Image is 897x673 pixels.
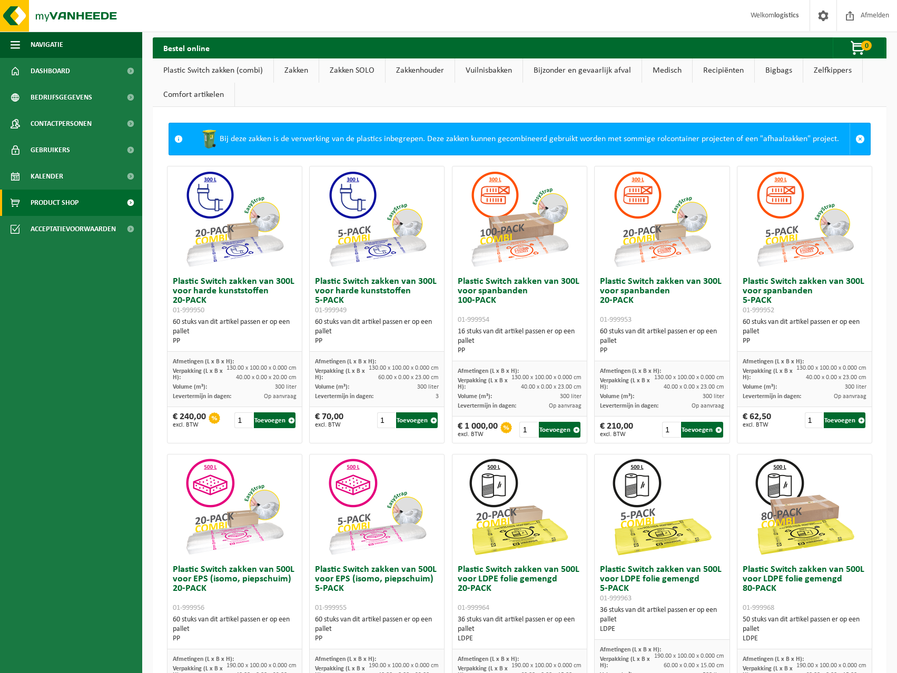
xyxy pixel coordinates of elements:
[743,615,866,644] div: 50 stuks van dit artikel passen er op een pallet
[743,384,777,390] span: Volume (m³):
[324,454,430,560] img: 01-999955
[600,378,650,390] span: Verpakking (L x B x H):
[234,412,252,428] input: 1
[315,384,349,390] span: Volume (m³):
[693,58,754,83] a: Recipiënten
[662,422,680,438] input: 1
[743,393,801,400] span: Levertermijn in dagen:
[743,565,866,612] h3: Plastic Switch zakken van 500L voor LDPE folie gemengd 80-PACK
[539,422,580,438] button: Toevoegen
[824,412,865,428] button: Toevoegen
[173,359,234,365] span: Afmetingen (L x B x H):
[153,58,273,83] a: Plastic Switch zakken (combi)
[850,123,870,155] a: Sluit melding
[600,346,724,355] div: PP
[315,368,365,381] span: Verpakking (L x B x H):
[458,316,489,324] span: 01-999954
[861,41,872,51] span: 0
[743,306,774,314] span: 01-999952
[642,58,692,83] a: Medisch
[324,166,430,272] img: 01-999949
[600,565,724,603] h3: Plastic Switch zakken van 500L voor LDPE folie gemengd 5-PACK
[274,58,319,83] a: Zakken
[743,422,771,428] span: excl. BTW
[600,606,724,634] div: 36 stuks van dit artikel passen er op een pallet
[188,123,850,155] div: Bij deze zakken is de verwerking van de plastics inbegrepen. Deze zakken kunnen gecombineerd gebr...
[455,58,523,83] a: Vuilnisbakken
[703,393,724,400] span: 300 liter
[436,393,439,400] span: 3
[458,604,489,612] span: 01-999964
[743,277,866,315] h3: Plastic Switch zakken van 300L voor spanbanden 5-PACK
[458,431,498,438] span: excl. BTW
[458,634,581,644] div: LDPE
[236,374,297,381] span: 40.00 x 0.00 x 20.00 cm
[743,337,866,346] div: PP
[386,58,455,83] a: Zakkenhouder
[752,454,857,560] img: 01-999968
[806,374,866,381] span: 40.00 x 0.00 x 23.00 cm
[31,190,78,216] span: Product Shop
[664,384,724,390] span: 40.00 x 0.00 x 23.00 cm
[458,327,581,355] div: 16 stuks van dit artikel passen er op een pallet
[378,374,439,381] span: 60.00 x 0.00 x 23.00 cm
[681,422,723,438] button: Toevoegen
[805,412,823,428] input: 1
[153,37,220,58] h2: Bestel online
[600,368,661,374] span: Afmetingen (L x B x H):
[226,365,297,371] span: 130.00 x 100.00 x 0.000 cm
[692,403,724,409] span: Op aanvraag
[511,374,581,381] span: 130.00 x 100.00 x 0.000 cm
[803,58,862,83] a: Zelfkippers
[796,365,866,371] span: 130.00 x 100.00 x 0.000 cm
[600,625,724,634] div: LDPE
[31,111,92,137] span: Contactpersonen
[458,368,519,374] span: Afmetingen (L x B x H):
[458,615,581,644] div: 36 stuks van dit artikel passen er op een pallet
[315,277,439,315] h3: Plastic Switch zakken van 300L voor harde kunststoffen 5-PACK
[31,137,70,163] span: Gebruikers
[600,422,633,438] div: € 210,00
[600,277,724,324] h3: Plastic Switch zakken van 300L voor spanbanden 20-PACK
[743,656,804,662] span: Afmetingen (L x B x H):
[600,403,658,409] span: Levertermijn in dagen:
[315,656,376,662] span: Afmetingen (L x B x H):
[173,306,204,314] span: 01-999950
[173,604,204,612] span: 01-999956
[796,662,866,669] span: 190.00 x 100.00 x 0.000 cm
[743,359,804,365] span: Afmetingen (L x B x H):
[315,615,439,644] div: 60 stuks van dit artikel passen er op een pallet
[774,12,799,19] strong: logistics
[173,412,206,428] div: € 240,00
[173,318,297,346] div: 60 stuks van dit artikel passen er op een pallet
[315,337,439,346] div: PP
[31,32,63,58] span: Navigatie
[833,37,885,58] button: 0
[31,163,63,190] span: Kalender
[752,166,857,272] img: 01-999952
[600,647,661,653] span: Afmetingen (L x B x H):
[600,656,650,669] span: Verpakking (L x B x H):
[315,359,376,365] span: Afmetingen (L x B x H):
[275,384,297,390] span: 300 liter
[458,565,581,612] h3: Plastic Switch zakken van 500L voor LDPE folie gemengd 20-PACK
[458,346,581,355] div: PP
[264,393,297,400] span: Op aanvraag
[523,58,642,83] a: Bijzonder en gevaarlijk afval
[369,662,439,669] span: 190.00 x 100.00 x 0.000 cm
[173,615,297,644] div: 60 stuks van dit artikel passen er op een pallet
[609,166,715,272] img: 01-999953
[31,58,70,84] span: Dashboard
[173,277,297,315] h3: Plastic Switch zakken van 300L voor harde kunststoffen 20-PACK
[609,454,715,560] img: 01-999963
[173,565,297,612] h3: Plastic Switch zakken van 500L voor EPS (isomo, piepschuim) 20-PACK
[199,128,220,150] img: WB-0240-HPE-GN-50.png
[315,565,439,612] h3: Plastic Switch zakken van 500L voor EPS (isomo, piepschuim) 5-PACK
[467,454,572,560] img: 01-999964
[31,216,116,242] span: Acceptatievoorwaarden
[743,412,771,428] div: € 62,50
[173,422,206,428] span: excl. BTW
[173,634,297,644] div: PP
[600,393,634,400] span: Volume (m³):
[315,306,347,314] span: 01-999949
